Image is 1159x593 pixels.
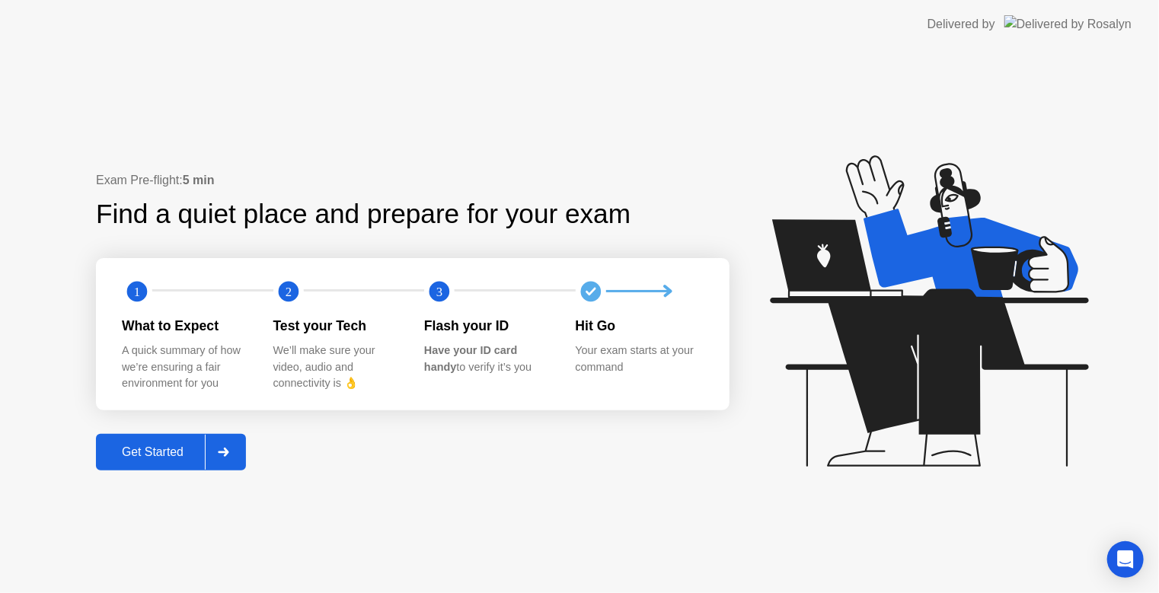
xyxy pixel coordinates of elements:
b: 5 min [183,174,215,187]
div: Exam Pre-flight: [96,171,730,190]
div: A quick summary of how we’re ensuring a fair environment for you [122,343,249,392]
text: 2 [285,284,291,298]
div: Get Started [101,445,205,459]
div: What to Expect [122,316,249,336]
div: Flash your ID [424,316,551,336]
text: 3 [436,284,442,298]
div: Open Intercom Messenger [1107,541,1144,578]
text: 1 [134,284,140,298]
div: Your exam starts at your command [576,343,703,375]
div: We’ll make sure your video, audio and connectivity is 👌 [273,343,401,392]
div: Delivered by [928,15,995,33]
div: Find a quiet place and prepare for your exam [96,194,633,234]
b: Have your ID card handy [424,344,517,373]
button: Get Started [96,434,246,470]
div: Test your Tech [273,316,401,336]
div: to verify it’s you [424,343,551,375]
img: Delivered by Rosalyn [1004,15,1132,33]
div: Hit Go [576,316,703,336]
